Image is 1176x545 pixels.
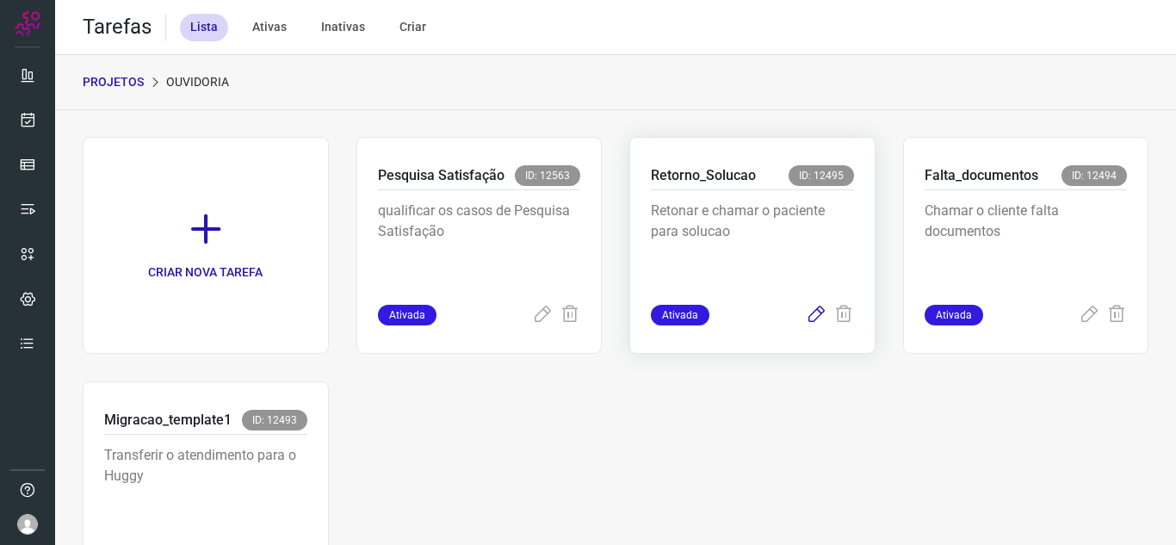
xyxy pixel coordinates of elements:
[789,165,854,186] span: ID: 12495
[148,263,263,282] p: CRIAR NOVA TAREFA
[83,137,329,354] a: CRIAR NOVA TAREFA
[651,165,756,186] p: Retorno_Solucao
[378,305,436,325] span: Ativada
[651,305,709,325] span: Ativada
[389,14,436,41] div: Criar
[378,165,504,186] p: Pesquisa Satisfação
[83,15,152,40] h2: Tarefas
[166,73,229,91] p: Ouvidoria
[242,410,307,430] span: ID: 12493
[925,305,983,325] span: Ativada
[515,165,580,186] span: ID: 12563
[311,14,375,41] div: Inativas
[1061,165,1127,186] span: ID: 12494
[378,201,581,287] p: qualificar os casos de Pesquisa Satisfação
[104,410,232,430] p: Migracao_template1
[925,165,1038,186] p: Falta_documentos
[925,201,1128,287] p: Chamar o cliente falta documentos
[15,10,40,36] img: Logo
[651,201,854,287] p: Retonar e chamar o paciente para solucao
[104,445,307,531] p: Transferir o atendimento para o Huggy
[242,14,297,41] div: Ativas
[17,514,38,535] img: avatar-user-boy.jpg
[83,73,144,91] p: PROJETOS
[180,14,228,41] div: Lista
